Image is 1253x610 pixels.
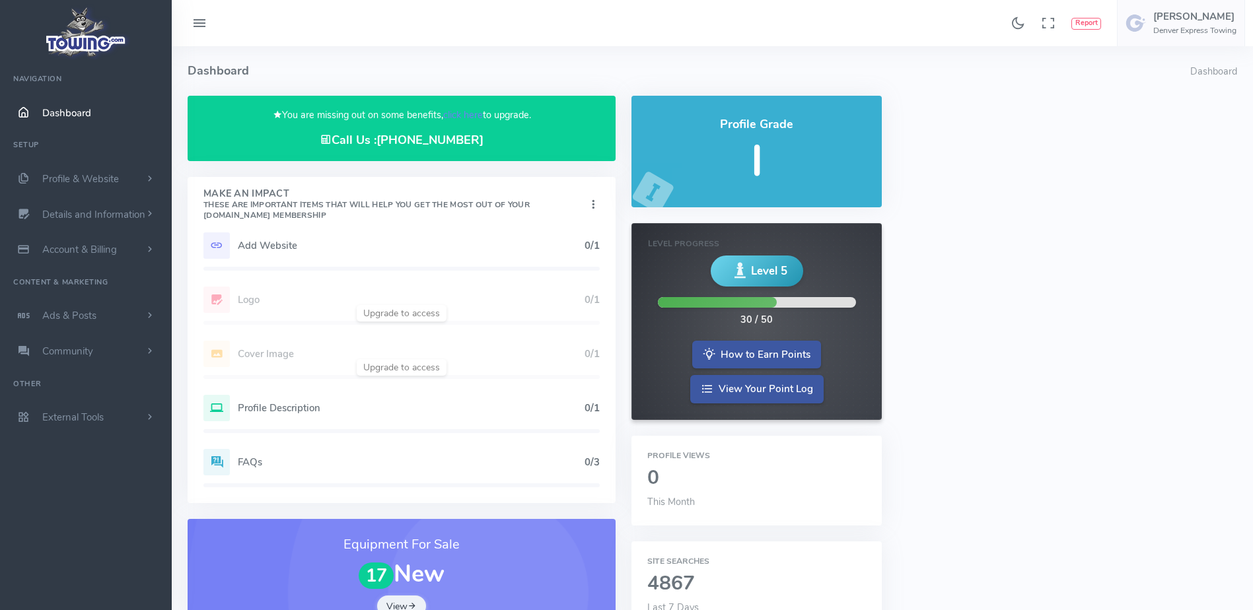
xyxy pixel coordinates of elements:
[647,557,866,566] h6: Site Searches
[42,309,96,322] span: Ads & Posts
[188,46,1190,96] h4: Dashboard
[647,495,695,508] span: This Month
[238,403,585,413] h5: Profile Description
[648,240,865,248] h6: Level Progress
[359,562,394,590] span: 17
[647,452,866,460] h6: Profile Views
[42,106,91,119] span: Dashboard
[585,457,600,467] h5: 0/3
[1153,26,1236,35] h6: Denver Express Towing
[1153,11,1236,22] h5: [PERSON_NAME]
[647,573,866,595] h2: 4867
[690,375,824,403] a: View Your Point Log
[203,133,600,147] h4: Call Us :
[203,561,600,589] h1: New
[585,403,600,413] h5: 0/1
[203,535,600,555] h3: Equipment For Sale
[42,4,131,60] img: logo
[1190,65,1237,79] li: Dashboard
[443,108,483,121] a: click here
[376,132,483,148] a: [PHONE_NUMBER]
[585,240,600,251] h5: 0/1
[692,341,821,369] a: How to Earn Points
[42,345,93,358] span: Community
[42,243,117,256] span: Account & Billing
[647,467,866,489] h2: 0
[1071,18,1101,30] button: Report
[647,138,866,185] h5: I
[42,208,145,221] span: Details and Information
[203,189,587,220] h4: Make An Impact
[1126,13,1147,34] img: user-image
[42,172,119,186] span: Profile & Website
[42,411,104,424] span: External Tools
[647,118,866,131] h4: Profile Grade
[238,240,585,251] h5: Add Website
[238,457,585,467] h5: FAQs
[203,199,530,220] small: These are important items that will help you get the most out of your [DOMAIN_NAME] Membership
[751,263,787,279] span: Level 5
[203,108,600,123] p: You are missing out on some benefits, to upgrade.
[740,313,773,327] div: 30 / 50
